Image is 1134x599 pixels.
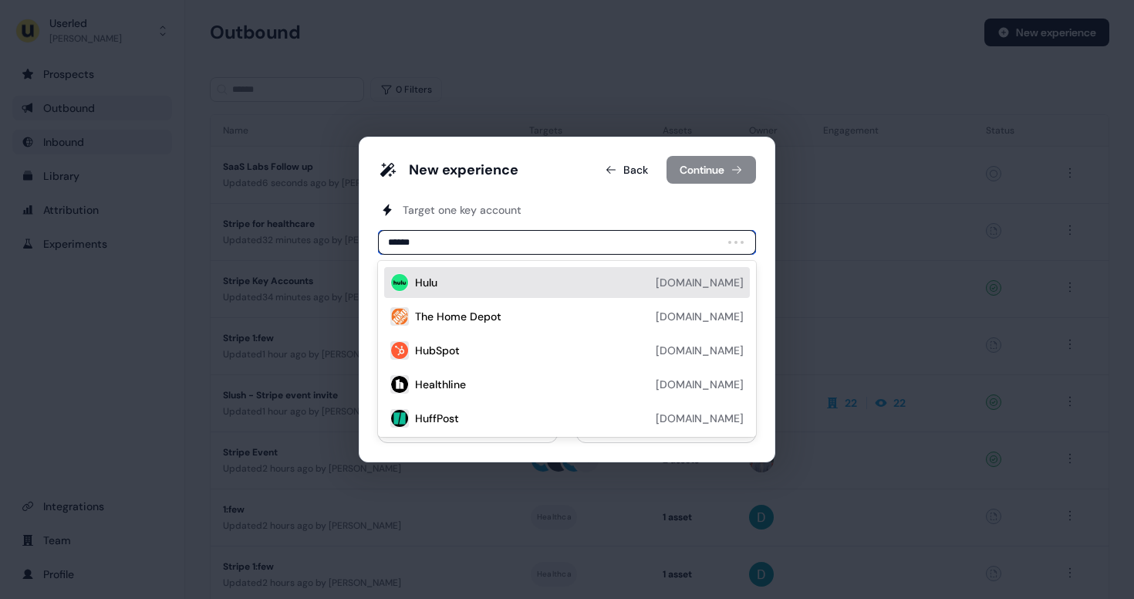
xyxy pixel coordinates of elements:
[656,309,744,324] div: [DOMAIN_NAME]
[403,202,521,218] div: Target one key account
[415,309,501,324] div: The Home Depot
[415,411,459,426] div: HuffPost
[409,161,518,179] div: New experience
[415,343,460,358] div: HubSpot
[656,275,744,290] div: [DOMAIN_NAME]
[656,377,744,392] div: [DOMAIN_NAME]
[415,377,466,392] div: Healthline
[592,156,660,184] button: Back
[415,275,437,290] div: Hulu
[656,343,744,358] div: [DOMAIN_NAME]
[656,411,744,426] div: [DOMAIN_NAME]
